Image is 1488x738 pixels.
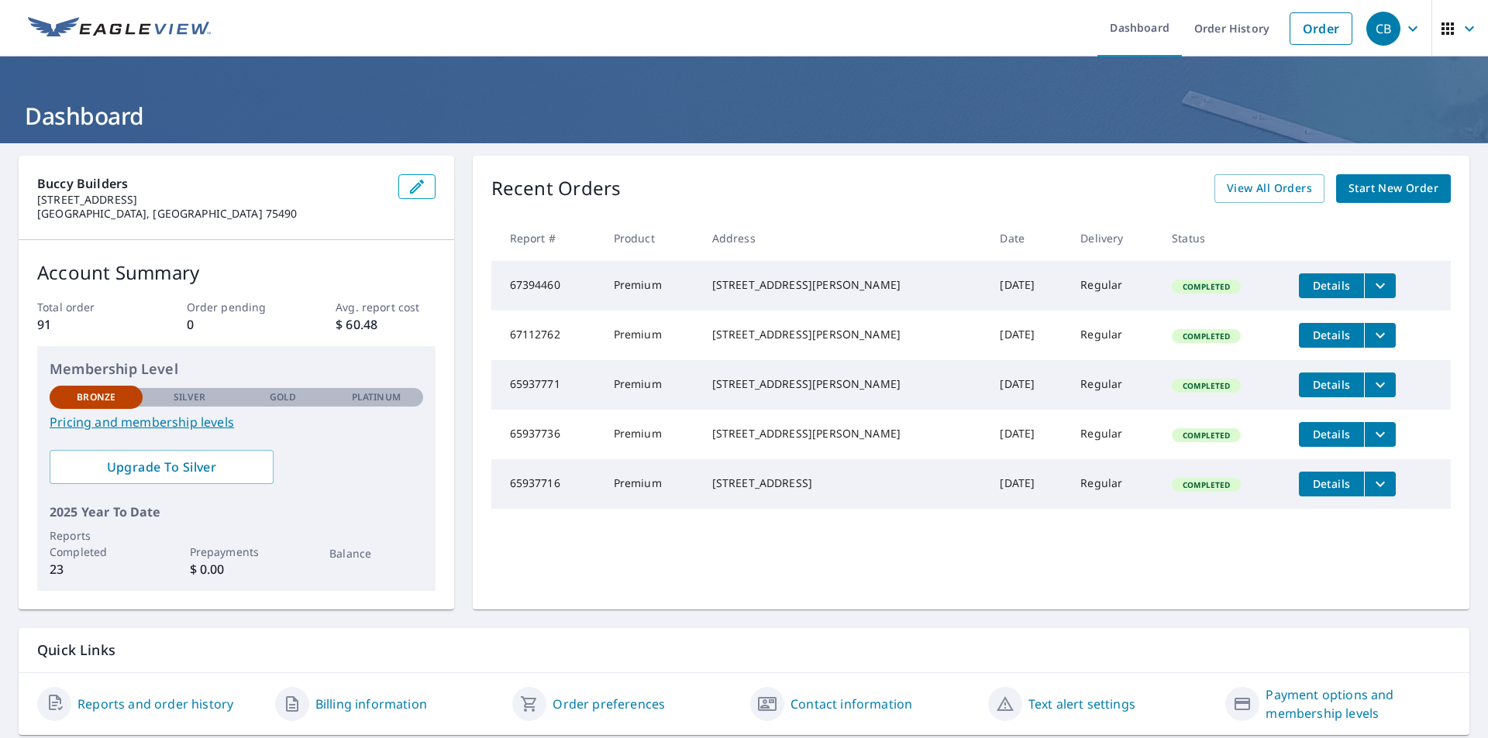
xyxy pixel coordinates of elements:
[190,560,283,578] p: $ 0.00
[491,174,622,203] p: Recent Orders
[1299,323,1364,348] button: detailsBtn-67112762
[62,458,261,475] span: Upgrade To Silver
[190,544,283,560] p: Prepayments
[37,640,1451,660] p: Quick Links
[601,360,700,410] td: Premium
[37,207,386,221] p: [GEOGRAPHIC_DATA], [GEOGRAPHIC_DATA] 75490
[1266,685,1451,723] a: Payment options and membership levels
[700,215,988,261] th: Address
[1308,476,1355,491] span: Details
[50,359,423,379] p: Membership Level
[270,390,296,404] p: Gold
[1299,273,1364,298] button: detailsBtn-67394460
[50,413,423,431] a: Pricing and membership levels
[50,560,143,578] p: 23
[1028,695,1135,713] a: Text alert settings
[1173,331,1239,342] span: Completed
[1068,311,1159,360] td: Regular
[187,315,286,334] p: 0
[1348,179,1438,198] span: Start New Order
[491,215,601,261] th: Report #
[28,17,211,40] img: EV Logo
[712,426,976,441] div: [STREET_ADDRESS][PERSON_NAME]
[37,315,136,334] p: 91
[491,311,601,360] td: 67112762
[1299,372,1364,397] button: detailsBtn-65937771
[1068,215,1159,261] th: Delivery
[50,527,143,560] p: Reports Completed
[712,475,976,491] div: [STREET_ADDRESS]
[601,215,700,261] th: Product
[77,390,115,404] p: Bronze
[174,390,206,404] p: Silver
[1290,12,1352,45] a: Order
[1299,422,1364,447] button: detailsBtn-65937736
[790,695,912,713] a: Contact information
[987,215,1068,261] th: Date
[1173,281,1239,292] span: Completed
[352,390,401,404] p: Platinum
[1308,377,1355,392] span: Details
[329,545,422,561] p: Balance
[1227,179,1312,198] span: View All Orders
[491,360,601,410] td: 65937771
[37,193,386,207] p: [STREET_ADDRESS]
[1366,12,1400,46] div: CB
[1173,479,1239,490] span: Completed
[491,459,601,509] td: 65937716
[19,100,1469,132] h1: Dashboard
[712,376,976,392] div: [STREET_ADDRESS][PERSON_NAME]
[1308,278,1355,293] span: Details
[50,450,274,484] a: Upgrade To Silver
[601,459,700,509] td: Premium
[601,311,700,360] td: Premium
[553,695,665,713] a: Order preferences
[712,277,976,293] div: [STREET_ADDRESS][PERSON_NAME]
[1214,174,1324,203] a: View All Orders
[1299,472,1364,496] button: detailsBtn-65937716
[37,174,386,193] p: Buccy Builders
[1068,410,1159,459] td: Regular
[1336,174,1451,203] a: Start New Order
[1364,422,1396,447] button: filesDropdownBtn-65937736
[1173,430,1239,441] span: Completed
[37,299,136,315] p: Total order
[601,410,700,459] td: Premium
[336,315,435,334] p: $ 60.48
[1068,360,1159,410] td: Regular
[491,261,601,311] td: 67394460
[987,360,1068,410] td: [DATE]
[1159,215,1286,261] th: Status
[987,459,1068,509] td: [DATE]
[187,299,286,315] p: Order pending
[315,695,427,713] a: Billing information
[1364,273,1396,298] button: filesDropdownBtn-67394460
[77,695,233,713] a: Reports and order history
[987,261,1068,311] td: [DATE]
[37,259,436,287] p: Account Summary
[1173,380,1239,391] span: Completed
[987,311,1068,360] td: [DATE]
[491,410,601,459] td: 65937736
[1364,472,1396,496] button: filesDropdownBtn-65937716
[987,410,1068,459] td: [DATE]
[336,299,435,315] p: Avg. report cost
[1364,323,1396,348] button: filesDropdownBtn-67112762
[1308,328,1355,342] span: Details
[1068,261,1159,311] td: Regular
[50,503,423,521] p: 2025 Year To Date
[1364,372,1396,397] button: filesDropdownBtn-65937771
[1068,459,1159,509] td: Regular
[1308,427,1355,441] span: Details
[601,261,700,311] td: Premium
[712,327,976,342] div: [STREET_ADDRESS][PERSON_NAME]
